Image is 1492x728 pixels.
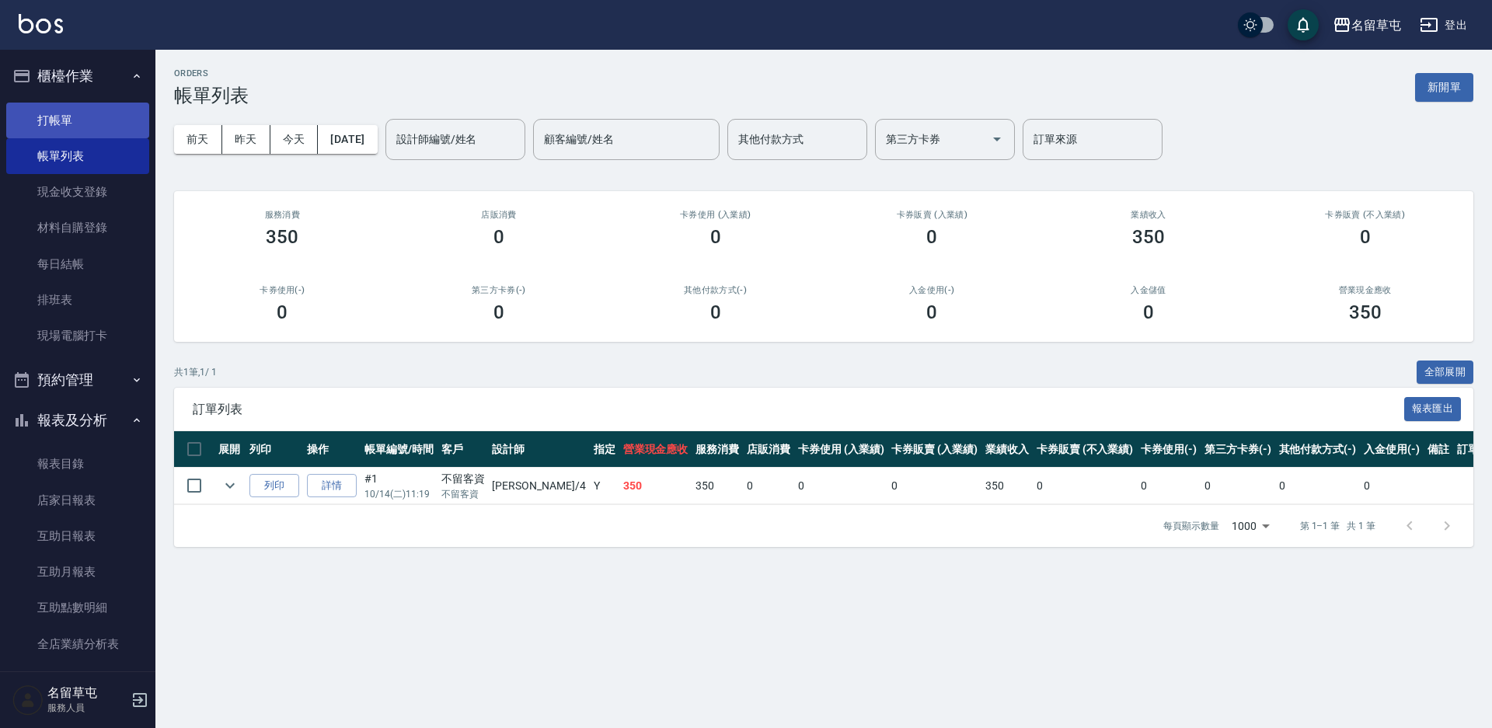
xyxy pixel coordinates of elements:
a: 報表匯出 [1404,401,1462,416]
p: 服務人員 [47,701,127,715]
th: 卡券販賣 (不入業績) [1033,431,1137,468]
th: 展開 [214,431,246,468]
h3: 350 [1349,301,1382,323]
a: 報表目錄 [6,446,149,482]
h3: 0 [1143,301,1154,323]
td: 0 [1201,468,1275,504]
h3: 0 [926,226,937,248]
p: 第 1–1 筆 共 1 筆 [1300,519,1375,533]
td: [PERSON_NAME] /4 [488,468,589,504]
h2: 入金使用(-) [842,285,1022,295]
button: expand row [218,474,242,497]
h3: 0 [493,301,504,323]
th: 第三方卡券(-) [1201,431,1275,468]
button: 今天 [270,125,319,154]
h2: 第三方卡券(-) [410,285,589,295]
button: save [1288,9,1319,40]
td: 350 [981,468,1033,504]
button: 櫃檯作業 [6,56,149,96]
p: 不留客資 [441,487,485,501]
h5: 名留草屯 [47,685,127,701]
div: 不留客資 [441,471,485,487]
th: 設計師 [488,431,589,468]
th: 客戶 [437,431,489,468]
button: 名留草屯 [1326,9,1407,41]
th: 卡券使用(-) [1137,431,1201,468]
td: 0 [887,468,981,504]
h2: 營業現金應收 [1275,285,1455,295]
div: 名留草屯 [1351,16,1401,35]
a: 材料自購登錄 [6,210,149,246]
a: 帳單列表 [6,138,149,174]
a: 詳情 [307,474,357,498]
h3: 0 [493,226,504,248]
h3: 350 [1132,226,1165,248]
button: 列印 [249,474,299,498]
th: 其他付款方式(-) [1275,431,1361,468]
a: 店家日報表 [6,482,149,518]
button: 報表及分析 [6,400,149,441]
td: Y [590,468,619,504]
h3: 帳單列表 [174,85,249,106]
a: 現場電腦打卡 [6,318,149,354]
th: 備註 [1424,431,1453,468]
th: 操作 [303,431,361,468]
h3: 0 [710,301,721,323]
th: 指定 [590,431,619,468]
th: 帳單編號/時間 [361,431,437,468]
h2: 卡券販賣 (不入業績) [1275,210,1455,220]
th: 店販消費 [743,431,794,468]
td: 0 [1137,468,1201,504]
img: Person [12,684,44,716]
h3: 服務消費 [193,210,372,220]
button: Open [985,127,1009,152]
th: 卡券使用 (入業績) [794,431,888,468]
a: 營業統計分析表 [6,662,149,698]
th: 業績收入 [981,431,1033,468]
p: 共 1 筆, 1 / 1 [174,365,217,379]
th: 營業現金應收 [619,431,692,468]
h2: ORDERS [174,68,249,78]
th: 列印 [246,431,303,468]
h3: 0 [710,226,721,248]
a: 每日結帳 [6,246,149,282]
a: 排班表 [6,282,149,318]
span: 訂單列表 [193,402,1404,417]
h2: 卡券販賣 (入業績) [842,210,1022,220]
th: 卡券販賣 (入業績) [887,431,981,468]
p: 每頁顯示數量 [1163,519,1219,533]
td: 350 [692,468,743,504]
button: 昨天 [222,125,270,154]
button: 預約管理 [6,360,149,400]
h2: 其他付款方式(-) [626,285,805,295]
h2: 卡券使用 (入業績) [626,210,805,220]
button: 報表匯出 [1404,397,1462,421]
h3: 0 [1360,226,1371,248]
td: 0 [1360,468,1424,504]
h3: 350 [266,226,298,248]
img: Logo [19,14,63,33]
h3: 0 [926,301,937,323]
td: #1 [361,468,437,504]
h3: 0 [277,301,288,323]
td: 0 [743,468,794,504]
td: 0 [794,468,888,504]
a: 新開單 [1415,79,1473,94]
button: 登出 [1414,11,1473,40]
td: 0 [1275,468,1361,504]
h2: 店販消費 [410,210,589,220]
a: 現金收支登錄 [6,174,149,210]
td: 350 [619,468,692,504]
h2: 業績收入 [1059,210,1239,220]
td: 0 [1033,468,1137,504]
p: 10/14 (二) 11:19 [364,487,434,501]
h2: 入金儲值 [1059,285,1239,295]
button: 新開單 [1415,73,1473,102]
a: 打帳單 [6,103,149,138]
div: 1000 [1225,505,1275,547]
button: [DATE] [318,125,377,154]
button: 前天 [174,125,222,154]
h2: 卡券使用(-) [193,285,372,295]
a: 全店業績分析表 [6,626,149,662]
a: 互助月報表 [6,554,149,590]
